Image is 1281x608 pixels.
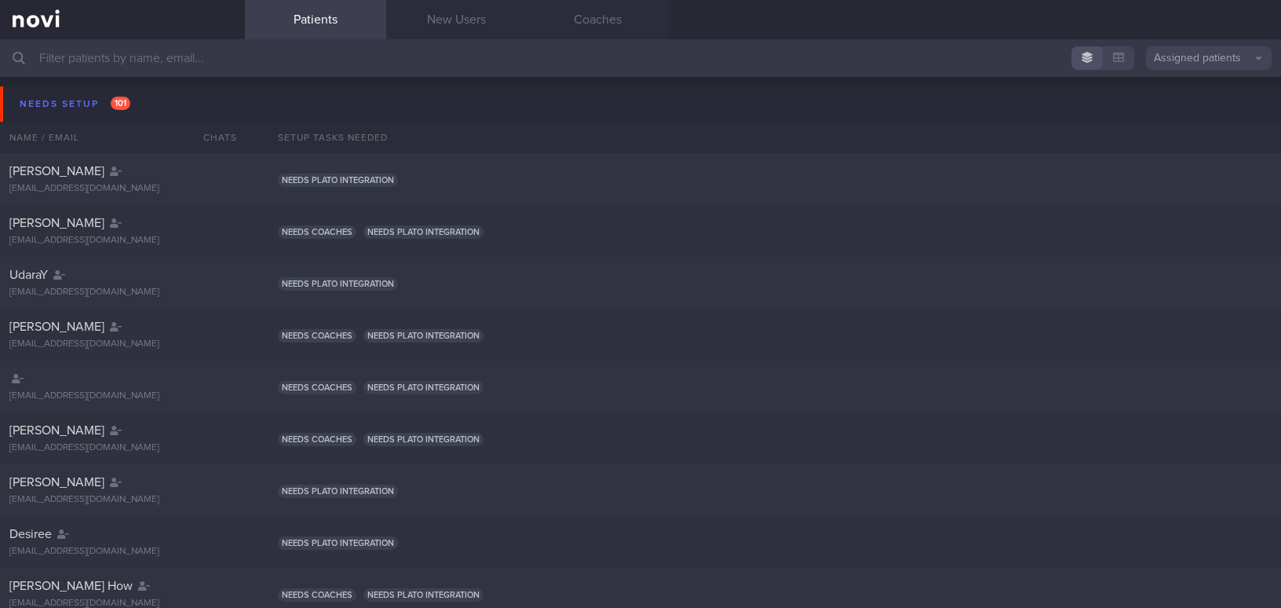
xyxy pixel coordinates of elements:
[278,485,398,498] span: Needs plato integration
[278,329,356,342] span: Needs coaches
[9,287,235,299] div: [EMAIL_ADDRESS][DOMAIN_NAME]
[9,546,235,558] div: [EMAIL_ADDRESS][DOMAIN_NAME]
[9,494,235,506] div: [EMAIL_ADDRESS][DOMAIN_NAME]
[268,122,1281,153] div: Setup tasks needed
[9,269,48,281] span: UdaraY
[9,424,104,437] span: [PERSON_NAME]
[9,320,104,333] span: [PERSON_NAME]
[363,433,484,446] span: Needs plato integration
[278,588,356,602] span: Needs coaches
[9,165,104,178] span: [PERSON_NAME]
[182,122,245,153] div: Chats
[9,476,104,489] span: [PERSON_NAME]
[278,277,398,291] span: Needs plato integration
[9,580,133,592] span: [PERSON_NAME] How
[363,329,484,342] span: Needs plato integration
[9,390,235,402] div: [EMAIL_ADDRESS][DOMAIN_NAME]
[363,588,484,602] span: Needs plato integration
[1146,46,1272,70] button: Assigned patients
[278,225,356,239] span: Needs coaches
[16,93,134,115] div: Needs setup
[9,183,235,195] div: [EMAIL_ADDRESS][DOMAIN_NAME]
[9,528,52,540] span: Desiree
[9,442,235,454] div: [EMAIL_ADDRESS][DOMAIN_NAME]
[278,537,398,550] span: Needs plato integration
[278,381,356,394] span: Needs coaches
[9,235,235,247] div: [EMAIL_ADDRESS][DOMAIN_NAME]
[278,433,356,446] span: Needs coaches
[9,217,104,229] span: [PERSON_NAME]
[363,381,484,394] span: Needs plato integration
[9,339,235,350] div: [EMAIL_ADDRESS][DOMAIN_NAME]
[111,97,130,110] span: 101
[278,174,398,187] span: Needs plato integration
[363,225,484,239] span: Needs plato integration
